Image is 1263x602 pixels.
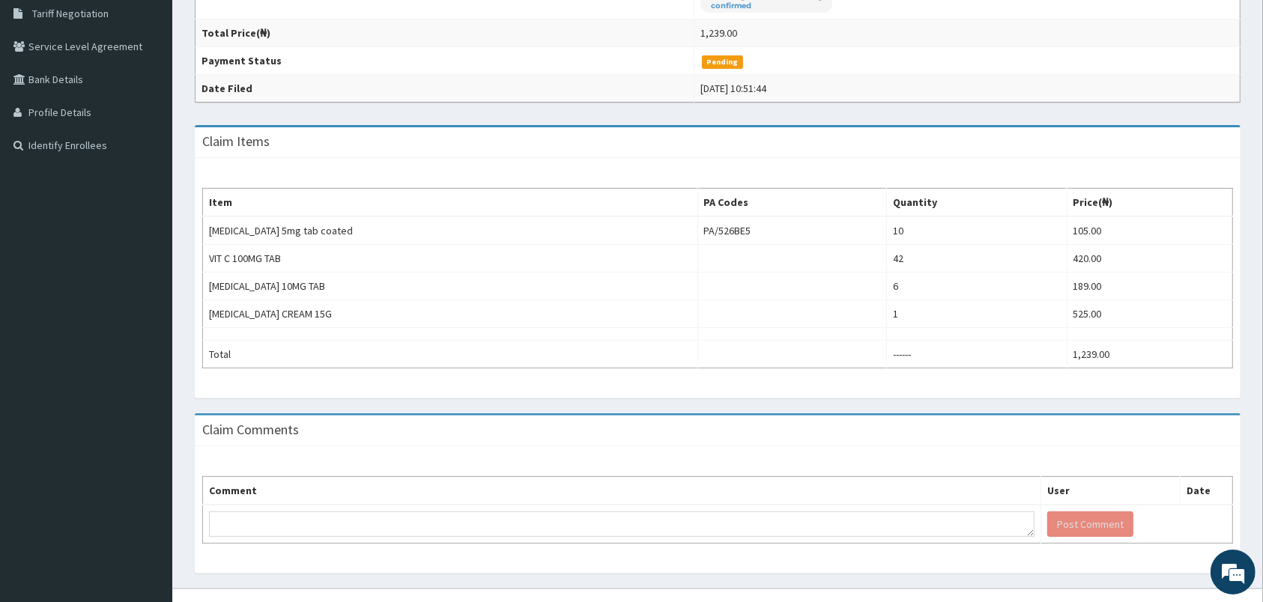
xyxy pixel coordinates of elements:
[196,19,694,47] th: Total Price(₦)
[1067,341,1232,368] td: 1,239.00
[202,135,270,148] h3: Claim Items
[1067,216,1232,245] td: 105.00
[700,81,766,96] div: [DATE] 10:51:44
[196,47,694,75] th: Payment Status
[203,273,698,300] td: [MEDICAL_DATA] 10MG TAB
[203,245,698,273] td: VIT C 100MG TAB
[697,189,887,217] th: PA Codes
[887,216,1067,245] td: 10
[196,75,694,103] th: Date Filed
[203,477,1041,505] th: Comment
[203,341,698,368] td: Total
[1181,477,1233,505] th: Date
[202,423,299,437] h3: Claim Comments
[887,189,1067,217] th: Quantity
[1067,273,1232,300] td: 189.00
[887,273,1067,300] td: 6
[203,216,698,245] td: [MEDICAL_DATA] 5mg tab coated
[32,7,109,20] span: Tariff Negotiation
[702,55,743,69] span: Pending
[1067,189,1232,217] th: Price(₦)
[1041,477,1181,505] th: User
[1047,511,1133,537] button: Post Comment
[203,300,698,328] td: [MEDICAL_DATA] CREAM 15G
[203,189,698,217] th: Item
[1067,245,1232,273] td: 420.00
[1067,300,1232,328] td: 525.00
[887,245,1067,273] td: 42
[711,2,822,10] small: confirmed
[887,341,1067,368] td: ------
[700,25,737,40] div: 1,239.00
[887,300,1067,328] td: 1
[697,216,887,245] td: PA/526BE5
